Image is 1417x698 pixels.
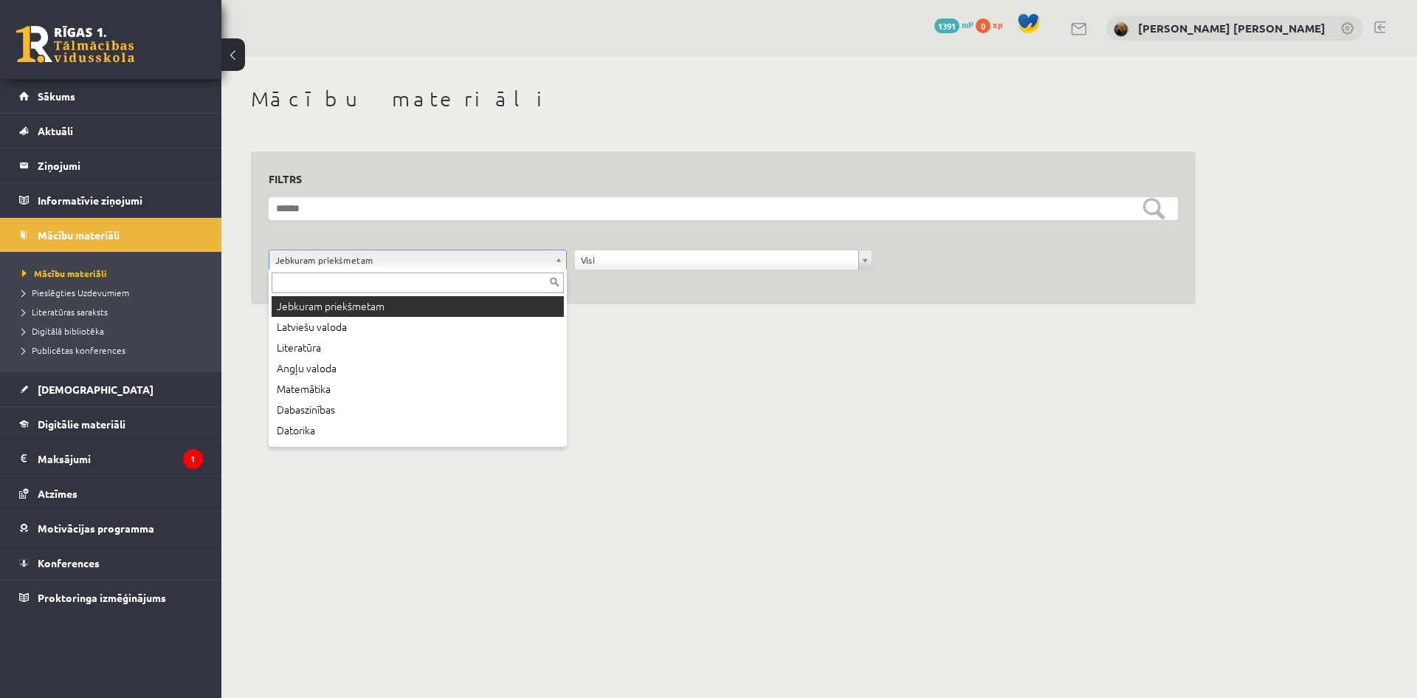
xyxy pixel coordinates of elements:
div: Datorika [272,420,564,441]
div: Literatūra [272,338,564,358]
div: Jebkuram priekšmetam [272,296,564,317]
div: Dabaszinības [272,400,564,420]
div: Sports un veselība [272,441,564,462]
div: Angļu valoda [272,358,564,379]
div: Matemātika [272,379,564,400]
div: Latviešu valoda [272,317,564,338]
